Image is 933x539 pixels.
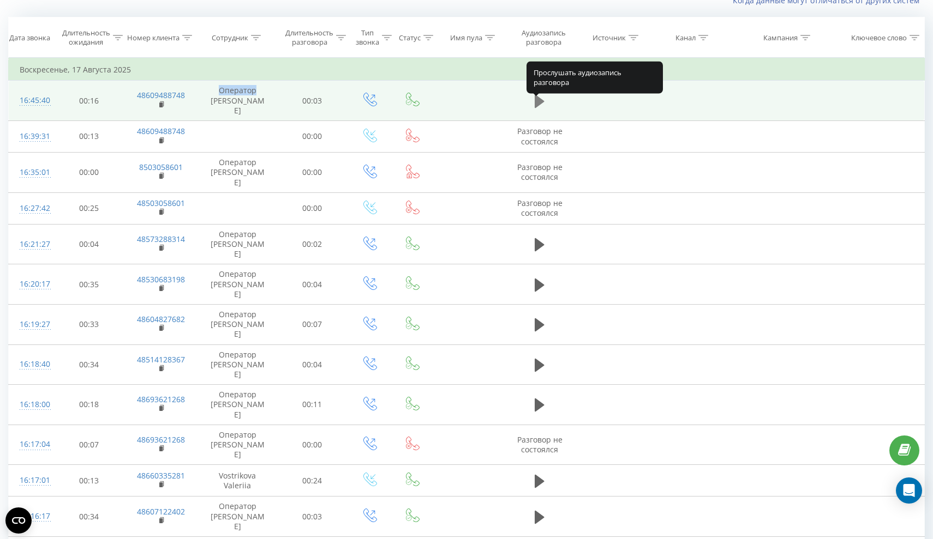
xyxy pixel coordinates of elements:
[20,434,43,455] div: 16:17:04
[137,90,185,100] a: 48609488748
[20,506,43,527] div: 16:16:17
[198,385,277,425] td: Оператор [PERSON_NAME]
[517,126,563,146] span: Разговор не состоялся
[53,465,124,496] td: 00:13
[53,224,124,264] td: 00:04
[675,33,696,43] div: Канал
[198,425,277,465] td: Оператор [PERSON_NAME]
[277,425,348,465] td: 00:00
[137,434,185,445] a: 48693621268
[53,305,124,345] td: 00:33
[62,28,110,47] div: Длительность ожидания
[137,470,185,481] a: 48660335281
[198,81,277,121] td: Оператор [PERSON_NAME]
[593,33,626,43] div: Источник
[517,434,563,455] span: Разговор не состоялся
[517,198,563,218] span: Разговор не состоялся
[285,28,333,47] div: Длительность разговора
[198,305,277,345] td: Оператор [PERSON_NAME]
[137,198,185,208] a: 48503058601
[53,496,124,537] td: 00:34
[851,33,907,43] div: Ключевое слово
[20,470,43,491] div: 16:17:01
[20,198,43,219] div: 16:27:42
[20,274,43,295] div: 16:20:17
[137,506,185,517] a: 48607122402
[277,344,348,385] td: 00:04
[9,33,50,43] div: Дата звонка
[277,385,348,425] td: 00:11
[5,507,32,534] button: Open CMP widget
[139,162,183,172] a: 8503058601
[53,264,124,305] td: 00:35
[20,394,43,415] div: 16:18:00
[198,465,277,496] td: Vostrikova Valeriia
[516,28,571,47] div: Аудиозапись разговора
[277,81,348,121] td: 00:03
[137,354,185,365] a: 48514128367
[198,344,277,385] td: Оператор [PERSON_NAME]
[198,264,277,305] td: Оператор [PERSON_NAME]
[277,153,348,193] td: 00:00
[277,264,348,305] td: 00:04
[212,33,248,43] div: Сотрудник
[399,33,421,43] div: Статус
[53,120,124,152] td: 00:13
[277,465,348,496] td: 00:24
[20,234,43,255] div: 16:21:27
[517,162,563,182] span: Разговор не состоялся
[20,354,43,375] div: 16:18:40
[137,234,185,244] a: 48573288314
[137,314,185,324] a: 48604827682
[53,153,124,193] td: 00:00
[356,28,379,47] div: Тип звонка
[277,496,348,537] td: 00:03
[450,33,482,43] div: Имя пула
[277,192,348,224] td: 00:00
[137,126,185,136] a: 48609488748
[20,126,43,147] div: 16:39:31
[53,425,124,465] td: 00:07
[53,385,124,425] td: 00:18
[53,192,124,224] td: 00:25
[53,81,124,121] td: 00:16
[527,61,663,93] div: Прослушать аудиозапись разговора
[127,33,180,43] div: Номер клиента
[198,153,277,193] td: Оператор [PERSON_NAME]
[277,305,348,345] td: 00:07
[198,496,277,537] td: Оператор [PERSON_NAME]
[277,120,348,152] td: 00:00
[137,394,185,404] a: 48693621268
[20,90,43,111] div: 16:45:40
[896,477,922,504] div: Open Intercom Messenger
[20,162,43,183] div: 16:35:01
[53,344,124,385] td: 00:34
[277,224,348,264] td: 00:02
[198,224,277,264] td: Оператор [PERSON_NAME]
[137,274,185,284] a: 48530683198
[9,59,925,81] td: Воскресенье, 17 Августа 2025
[20,314,43,335] div: 16:19:27
[763,33,798,43] div: Кампания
